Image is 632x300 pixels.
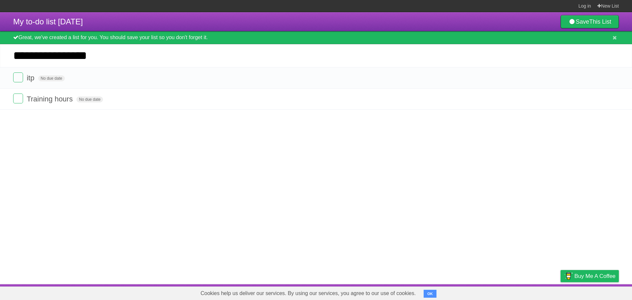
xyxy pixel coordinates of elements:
a: About [473,286,487,298]
b: This List [589,18,611,25]
img: Buy me a coffee [564,270,573,282]
span: No due date [38,75,65,81]
span: My to-do list [DATE] [13,17,83,26]
span: Buy me a coffee [574,270,616,282]
span: itp [27,74,36,82]
span: No due date [76,96,103,102]
label: Done [13,94,23,103]
a: Suggest a feature [577,286,619,298]
a: Developers [495,286,521,298]
a: Privacy [552,286,569,298]
a: SaveThis List [561,15,619,28]
span: Cookies help us deliver our services. By using our services, you agree to our use of cookies. [194,287,422,300]
label: Done [13,72,23,82]
button: OK [424,290,436,298]
a: Buy me a coffee [561,270,619,282]
a: Terms [530,286,544,298]
span: Training hours [27,95,74,103]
